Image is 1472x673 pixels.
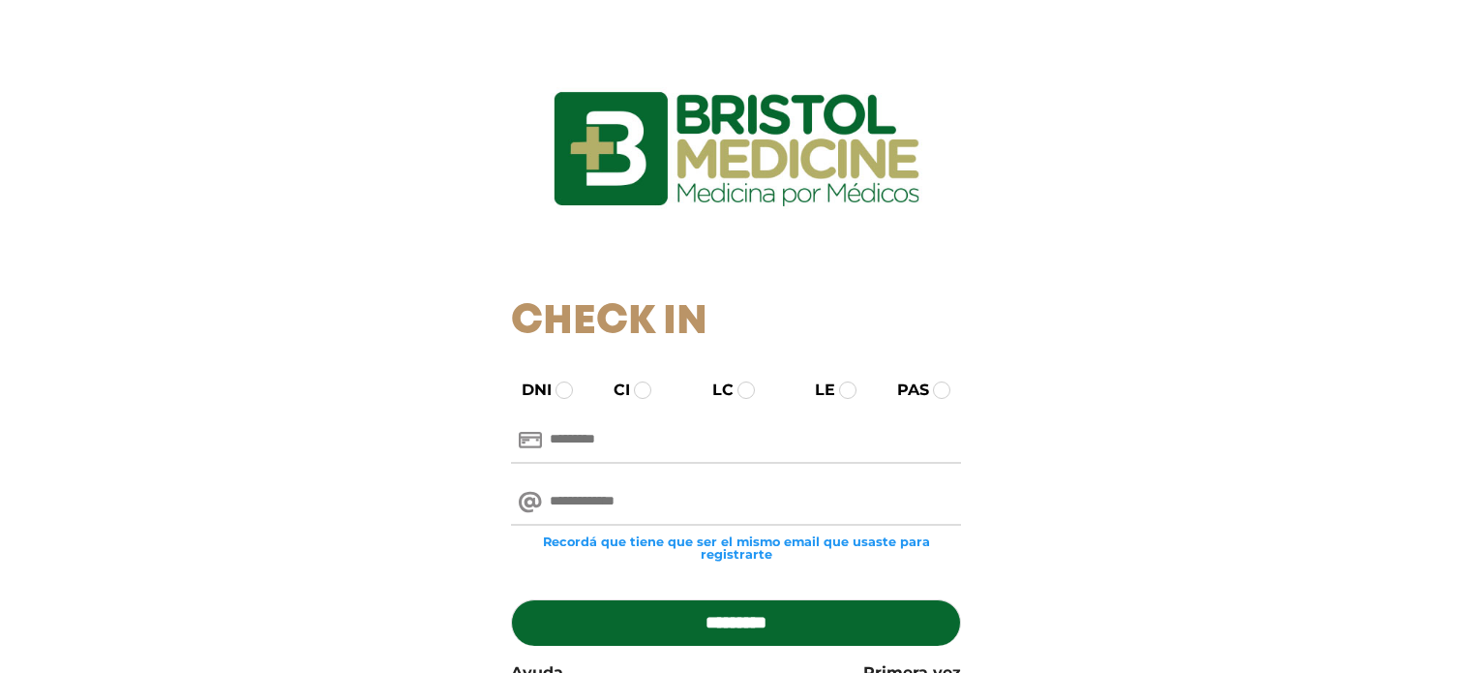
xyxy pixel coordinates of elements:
img: logo_ingresarbristol.jpg [475,23,998,275]
small: Recordá que tiene que ser el mismo email que usaste para registrarte [511,535,961,561]
label: PAS [880,379,929,402]
label: DNI [504,379,552,402]
h1: Check In [511,298,961,347]
label: CI [596,379,630,402]
label: LE [797,379,835,402]
label: LC [695,379,734,402]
